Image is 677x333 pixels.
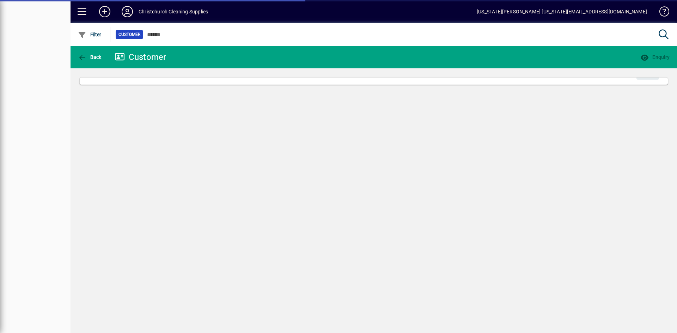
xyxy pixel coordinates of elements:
button: Profile [116,5,139,18]
app-page-header-button: Back [71,51,109,63]
div: Customer [115,51,166,63]
button: Add [93,5,116,18]
a: Knowledge Base [654,1,668,24]
span: Back [78,54,102,60]
button: Filter [76,28,103,41]
button: Edit [636,67,659,80]
button: Back [76,51,103,63]
div: [US_STATE][PERSON_NAME] [US_STATE][EMAIL_ADDRESS][DOMAIN_NAME] [477,6,647,17]
div: Christchurch Cleaning Supplies [139,6,208,17]
span: Customer [118,31,140,38]
span: Filter [78,32,102,37]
